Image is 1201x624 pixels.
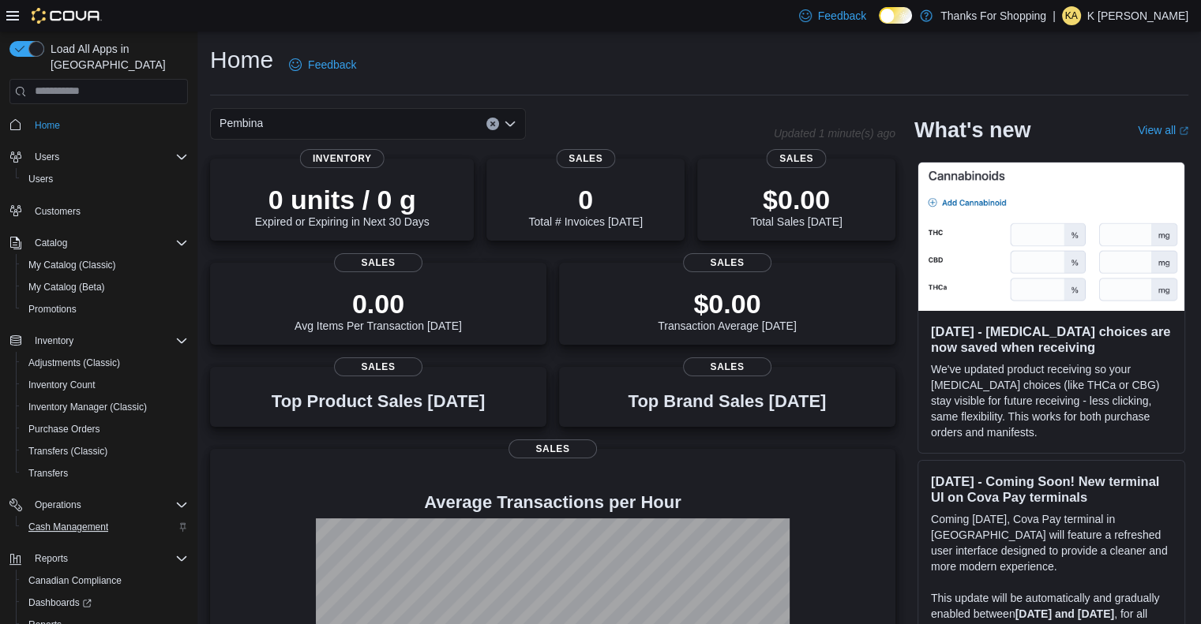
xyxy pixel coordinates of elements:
[1065,6,1078,25] span: KA
[16,374,194,396] button: Inventory Count
[22,398,188,417] span: Inventory Manager (Classic)
[35,119,60,132] span: Home
[16,440,194,462] button: Transfers (Classic)
[255,184,430,215] p: 0 units / 0 g
[28,259,116,271] span: My Catalog (Classic)
[28,596,92,609] span: Dashboards
[16,168,194,190] button: Users
[22,376,102,394] a: Inventory Count
[22,571,188,590] span: Canadian Compliance
[223,493,883,512] h4: Average Transactions per Hour
[28,574,122,587] span: Canadian Compliance
[28,148,66,166] button: Users
[28,423,100,435] span: Purchase Orders
[3,232,194,254] button: Catalog
[220,114,263,133] span: Pembina
[528,184,642,228] div: Total # Invoices [DATE]
[283,49,362,80] a: Feedback
[931,511,1172,574] p: Coming [DATE], Cova Pay terminal in [GEOGRAPHIC_DATA] will feature a refreshed user interface des...
[629,392,827,411] h3: Top Brand Sales [DATE]
[22,593,98,612] a: Dashboards
[28,148,188,166] span: Users
[28,116,66,135] a: Home
[22,420,107,439] a: Purchase Orders
[658,288,797,332] div: Transaction Average [DATE]
[28,331,80,350] button: Inventory
[3,146,194,168] button: Users
[658,288,797,319] p: $0.00
[28,549,74,568] button: Reports
[3,114,194,136] button: Home
[16,352,194,374] button: Adjustments (Classic)
[750,184,842,215] p: $0.00
[334,357,422,376] span: Sales
[931,323,1172,355] h3: [DATE] - [MEDICAL_DATA] choices are now saved when receiving
[914,118,1030,143] h2: What's new
[22,464,74,483] a: Transfers
[3,494,194,516] button: Operations
[334,253,422,272] span: Sales
[22,398,153,417] a: Inventory Manager (Classic)
[22,518,188,536] span: Cash Management
[774,127,895,140] p: Updated 1 minute(s) ago
[931,361,1172,440] p: We've updated product receiving so your [MEDICAL_DATA] choices (like THCa or CBG) stay visible fo...
[28,202,87,221] a: Customers
[28,281,105,293] span: My Catalog (Beta)
[22,278,111,297] a: My Catalog (Beta)
[818,8,866,24] span: Feedback
[22,571,128,590] a: Canadian Compliance
[28,549,188,568] span: Reports
[22,300,83,319] a: Promotions
[528,184,642,215] p: 0
[28,379,96,391] span: Inventory Count
[35,205,81,218] span: Customers
[3,330,194,352] button: Inventory
[22,376,188,394] span: Inventory Count
[22,170,188,189] span: Users
[683,357,771,376] span: Sales
[35,334,73,347] span: Inventory
[22,278,188,297] span: My Catalog (Beta)
[1015,607,1114,620] strong: [DATE] and [DATE]
[22,170,59,189] a: Users
[28,495,188,514] span: Operations
[28,467,68,480] span: Transfers
[22,353,188,372] span: Adjustments (Classic)
[1062,6,1081,25] div: K Atlee-Raymond
[3,547,194,570] button: Reports
[255,184,430,228] div: Expired or Expiring in Next 30 Days
[940,6,1046,25] p: Thanks For Shopping
[22,518,114,536] a: Cash Management
[32,8,102,24] img: Cova
[16,276,194,298] button: My Catalog (Beta)
[16,592,194,614] a: Dashboards
[35,151,59,163] span: Users
[35,552,68,565] span: Reports
[22,442,114,461] a: Transfers (Classic)
[16,396,194,418] button: Inventory Manager (Classic)
[35,499,81,511] span: Operations
[750,184,842,228] div: Total Sales [DATE]
[22,353,126,372] a: Adjustments (Classic)
[22,442,188,461] span: Transfers (Classic)
[22,464,188,483] span: Transfers
[3,200,194,222] button: Customers
[16,418,194,440] button: Purchase Orders
[22,256,188,275] span: My Catalog (Classic)
[308,57,356,73] span: Feedback
[556,149,615,168] span: Sales
[1138,124,1188,136] a: View allExternal link
[1053,6,1056,25] p: |
[28,173,53,185] span: Users
[22,420,188,439] span: Purchase Orders
[28,495,88,514] button: Operations
[509,439,597,458] span: Sales
[16,462,194,484] button: Transfers
[28,445,107,458] span: Transfers (Classic)
[22,256,122,275] a: My Catalog (Classic)
[44,41,188,73] span: Load All Apps in [GEOGRAPHIC_DATA]
[28,357,120,369] span: Adjustments (Classic)
[28,201,188,221] span: Customers
[767,149,826,168] span: Sales
[22,300,188,319] span: Promotions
